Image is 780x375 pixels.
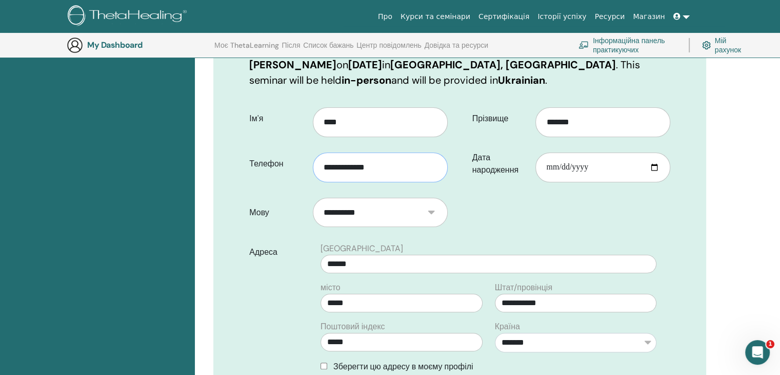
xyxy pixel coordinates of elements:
[282,41,301,58] a: Після
[425,41,488,58] a: Довідка та ресурси
[396,7,474,26] a: Курси та семінари
[356,41,422,58] a: Центр повідомлень
[465,148,536,180] label: Дата народження
[474,7,533,26] a: Сертифікація
[578,34,676,57] a: Інформаційна панель практикуючих
[348,58,382,71] b: [DATE]
[242,203,313,222] label: Мову
[533,7,590,26] a: Історії успіху
[333,361,473,372] span: Зберегти цю адресу в моєму профілі
[321,242,403,255] label: [GEOGRAPHIC_DATA]
[390,58,616,71] b: [GEOGRAPHIC_DATA], [GEOGRAPHIC_DATA]
[374,7,396,26] a: Про
[242,154,313,174] label: Телефон
[67,37,83,53] img: generic-user-icon.jpg
[702,39,711,51] img: cog.svg
[342,73,391,87] b: in-person
[249,43,414,71] b: Dig Deeper з [PERSON_NAME]
[495,282,552,294] label: Штат/провінція
[87,40,190,50] h3: My Dashboard
[591,7,629,26] a: Ресурси
[242,109,313,128] label: Ім'я
[321,321,385,333] label: Поштовий індекс
[495,321,520,333] label: Країна
[498,73,545,87] b: Ukrainian
[68,5,190,28] img: logo.png
[303,41,353,58] a: Список бажань
[702,34,743,57] a: Мій рахунок
[578,41,589,49] img: chalkboard-teacher.svg
[745,340,770,365] iframe: Intercom live chat
[249,42,670,88] p: You are registering for on in . This seminar will be held and will be provided in .
[321,282,341,294] label: місто
[242,242,314,262] label: Адреса
[629,7,669,26] a: Магазин
[214,41,279,58] a: Моє ThetaLearning
[465,109,536,128] label: Прізвище
[766,340,774,348] span: 1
